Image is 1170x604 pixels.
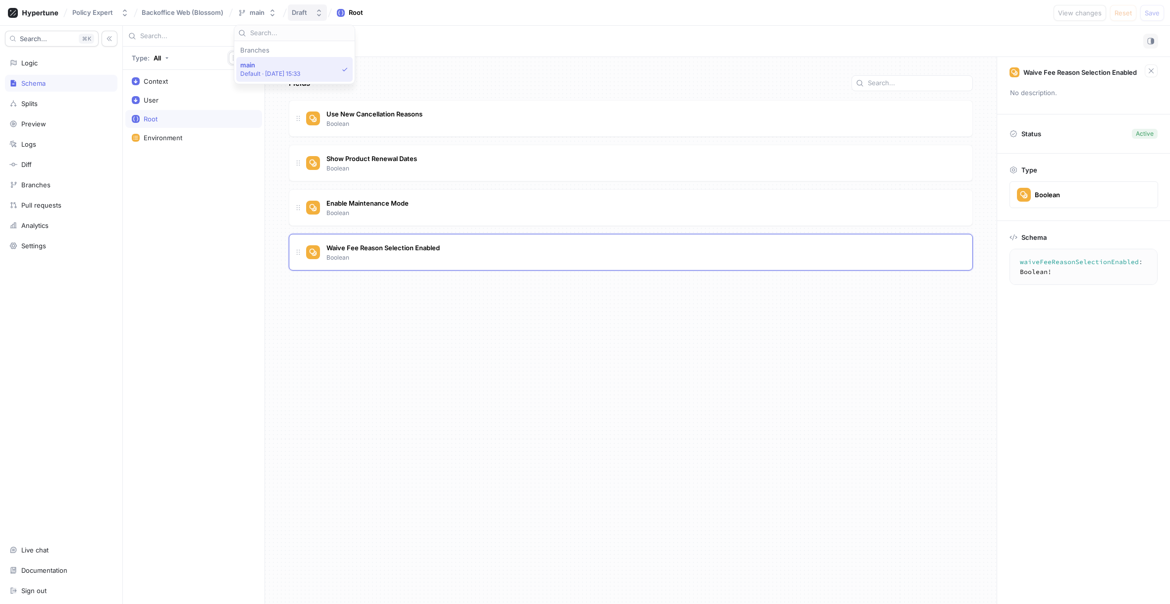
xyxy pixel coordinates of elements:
[5,562,117,579] a: Documentation
[1115,10,1132,16] span: Reset
[154,55,161,61] div: All
[236,47,353,53] div: Branches
[326,119,349,128] p: Boolean
[21,59,38,67] div: Logic
[132,55,150,61] p: Type:
[250,28,351,38] input: Search...
[240,61,301,69] span: main
[868,78,968,88] input: Search...
[292,8,307,17] div: Draft
[1110,5,1136,21] button: Reset
[21,242,46,250] div: Settings
[240,69,301,78] p: Default ‧ [DATE] 15:33
[326,253,349,262] p: Boolean
[140,31,259,41] input: Search...
[20,36,47,42] span: Search...
[1010,181,1158,208] button: Boolean
[1054,5,1106,21] button: View changes
[1006,85,1162,102] p: No description.
[326,199,409,207] span: Enable Maintenance Mode
[326,244,440,252] span: Waive Fee Reason Selection Enabled
[72,8,113,17] div: Policy Expert
[21,566,67,574] div: Documentation
[144,115,158,123] div: Root
[5,31,99,47] button: Search...K
[326,110,423,118] span: Use New Cancellation Reasons
[326,164,349,173] p: Boolean
[1145,10,1160,16] span: Save
[79,34,94,44] div: K
[21,120,46,128] div: Preview
[1140,5,1164,21] button: Save
[349,8,363,18] div: Root
[1021,233,1047,241] p: Schema
[1058,10,1102,16] span: View changes
[1035,191,1060,199] div: Boolean
[21,140,36,148] div: Logs
[288,4,327,21] button: Draft
[21,546,49,554] div: Live chat
[21,161,32,168] div: Diff
[1136,129,1154,138] div: Active
[128,50,172,66] button: Type: All
[326,209,349,218] p: Boolean
[1021,166,1037,174] p: Type
[234,4,280,21] button: main
[250,8,265,17] div: main
[144,134,182,142] div: Environment
[144,96,159,104] div: User
[326,155,417,163] span: Show Product Renewal Dates
[1021,127,1041,141] p: Status
[21,221,49,229] div: Analytics
[142,9,223,16] span: Backoffice Web (Blossom)
[21,181,51,189] div: Branches
[21,100,38,108] div: Splits
[144,77,168,85] div: Context
[21,79,46,87] div: Schema
[68,4,133,21] button: Policy Expert
[21,587,47,595] div: Sign out
[1023,68,1137,76] p: Waive Fee Reason Selection Enabled
[21,201,61,209] div: Pull requests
